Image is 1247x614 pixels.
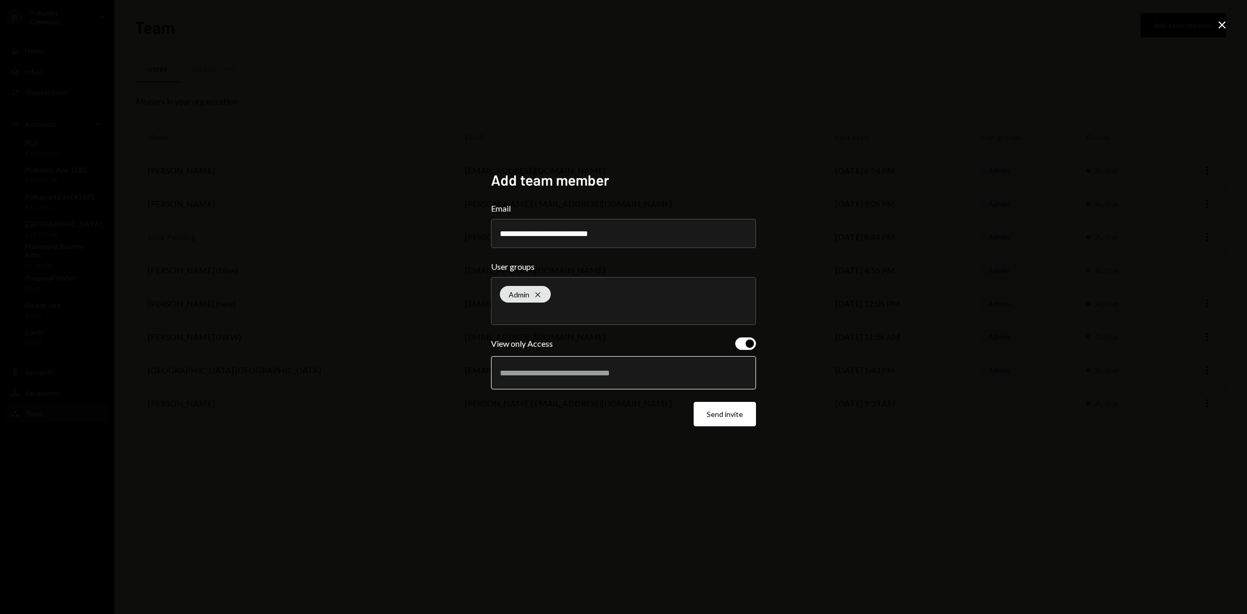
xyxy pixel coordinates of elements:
[491,260,756,273] label: User groups
[491,337,553,350] div: View only Access
[500,286,551,303] div: Admin
[694,402,756,426] button: Send invite
[491,170,756,190] h2: Add team member
[491,202,756,215] label: Email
